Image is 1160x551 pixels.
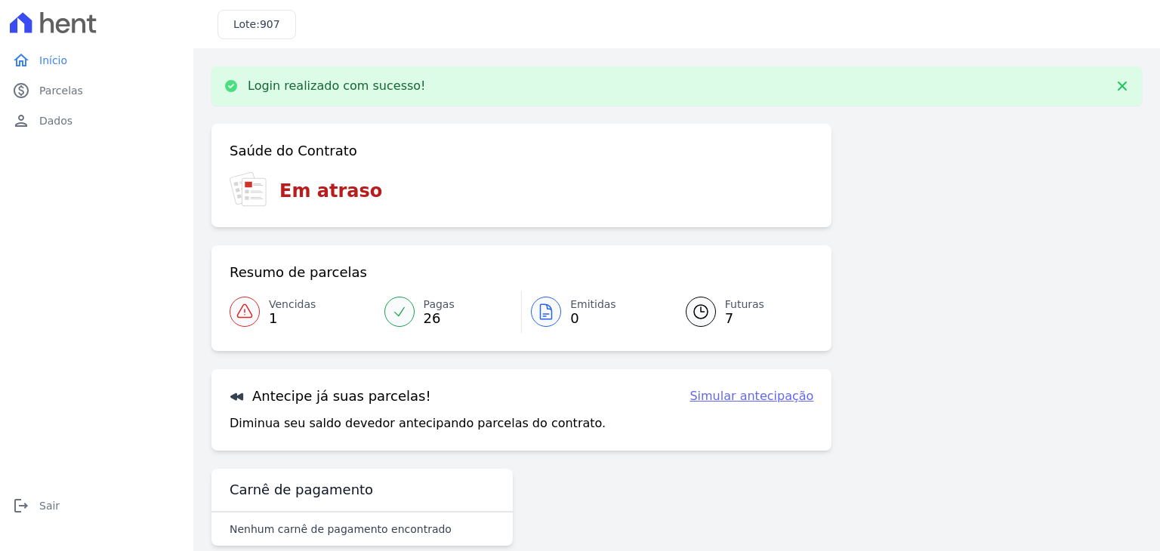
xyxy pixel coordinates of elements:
span: 1 [269,312,316,325]
h3: Lote: [233,17,280,32]
span: Início [39,53,67,68]
p: Diminua seu saldo devedor antecipando parcelas do contrato. [230,414,606,432]
h3: Em atraso [279,177,382,205]
span: 0 [570,312,616,325]
span: 907 [260,18,280,30]
a: personDados [6,106,187,136]
span: Dados [39,113,72,128]
p: Nenhum carnê de pagamento encontrado [230,522,452,537]
i: person [12,112,30,130]
h3: Antecipe já suas parcelas! [230,387,431,405]
a: Simular antecipação [690,387,813,405]
a: Vencidas 1 [230,291,375,333]
span: Emitidas [570,297,616,312]
a: paidParcelas [6,75,187,106]
span: Parcelas [39,83,83,98]
span: Pagas [424,297,455,312]
h3: Saúde do Contrato [230,142,357,160]
a: logoutSair [6,491,187,521]
span: 26 [424,312,455,325]
span: Sair [39,498,60,513]
i: logout [12,497,30,515]
span: 7 [725,312,764,325]
h3: Carnê de pagamento [230,481,373,499]
a: Emitidas 0 [522,291,668,333]
span: Vencidas [269,297,316,312]
a: Pagas 26 [375,291,522,333]
a: homeInício [6,45,187,75]
h3: Resumo de parcelas [230,263,367,282]
i: paid [12,82,30,100]
i: home [12,51,30,69]
a: Futuras 7 [668,291,814,333]
span: Futuras [725,297,764,312]
p: Login realizado com sucesso! [248,78,426,94]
